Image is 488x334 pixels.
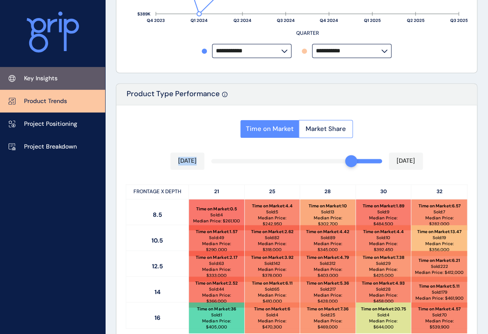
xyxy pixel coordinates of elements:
p: Median Price: $ 333,000 [192,266,241,278]
p: Product Trends [24,97,67,106]
p: Sold: 4 [377,312,389,318]
span: Time on Market [246,124,294,133]
p: 32 [411,185,467,199]
text: Q4 2024 [320,18,338,23]
text: Q1 2024 [191,18,208,23]
p: Sold: 65 [265,286,279,292]
p: Time on Market : 2.17 [196,254,237,260]
p: Sold: 4 [266,312,278,318]
p: Sold: 10 [376,234,390,240]
p: Time on Market : 6.11 [252,280,292,286]
p: Time on Market : 4.4 [363,228,404,234]
p: Time on Market : 6.57 [418,203,460,209]
button: Time on Market [240,120,299,138]
p: 30 [356,185,412,199]
p: Sold: 29 [376,260,391,266]
p: Product Type Performance [127,89,220,105]
text: Q1 2025 [364,18,381,23]
p: Sold: 63 [209,260,224,266]
p: Median Price: $ 469,000 [303,318,352,330]
p: Median Price: $ 282,000 [415,215,464,227]
p: Time on Market : 1.57 [196,228,237,234]
p: Time on Market : 7.36 [307,306,349,312]
p: Median Price: $ 428,000 [303,292,352,304]
p: Time on Market : 4.4 [252,203,292,209]
p: Median Price: $ 484,500 [359,215,408,227]
p: Median Price: $ 405,000 [192,318,241,330]
p: Sold: 7 [433,209,445,215]
p: Sold: 19 [433,234,446,240]
p: Time on Market : 4.93 [362,280,405,286]
span: Market Share [306,124,346,133]
p: [DATE] [178,157,197,165]
p: Time on Market : 5.11 [419,283,460,289]
p: Sold: 49 [209,234,224,240]
p: Median Price: $ 345,000 [303,240,352,252]
p: Sold: 28 [376,286,391,292]
p: Median Price: $ 290,000 [192,240,241,252]
p: Sold: 70 [432,312,446,318]
text: Q3 2024 [276,18,294,23]
p: Time on Market : 10 [309,203,347,209]
p: Sold: 82 [265,234,279,240]
p: Median Price: $ 458,000 [359,292,408,304]
p: 10.5 [126,225,189,256]
p: FRONTAGE X DEPTH [126,185,189,199]
p: Sold: 312 [320,260,336,266]
p: Sold: 5 [266,209,278,215]
p: Time on Market : 4.57 [418,306,461,312]
p: Median Price: $ 378,000 [248,266,297,278]
text: Q2 2025 [406,18,424,23]
p: Key Insights [24,74,58,83]
p: 28 [300,185,356,199]
p: Sold: 44 [209,286,224,292]
p: Median Price: $ 461,900 [415,295,463,301]
p: Sold: 4 [210,212,222,218]
p: Median Price: $ 356,000 [415,240,464,252]
p: 16 [126,302,189,333]
text: Q2 2024 [233,18,252,23]
p: Median Price: $ 403,000 [303,266,352,278]
p: Sold: 89 [320,234,335,240]
p: Project Positioning [24,120,77,128]
p: Median Price: $ 412,000 [415,269,464,275]
p: 25 [245,185,300,199]
p: Time on Market : 5.36 [306,280,349,286]
p: Time on Market : 2.52 [195,280,238,286]
p: Sold: 179 [431,289,447,295]
p: Time on Market : 13.47 [417,228,461,234]
p: Sold: 1 [211,312,222,318]
p: Median Price: $ 410,000 [248,292,297,304]
text: QUARTER [296,30,318,36]
p: Time on Market : 6.21 [418,257,460,263]
text: Q4 2023 [147,18,165,23]
p: Median Price: $ 302,700 [303,215,352,227]
p: Time on Market : 4.79 [306,254,349,260]
p: Sold: 142 [264,260,280,266]
p: Sold: 25 [320,312,335,318]
p: Time on Market : 6 [254,306,290,312]
p: 21 [189,185,245,199]
p: Time on Market : 0.5 [196,206,236,212]
p: Sold: 217 [320,286,335,292]
p: 14 [126,276,189,307]
p: Median Price: $ 366,000 [192,292,241,304]
p: Sold: 222 [430,263,448,269]
p: Median Price: $ 261,100 [193,218,240,224]
text: Q3 2025 [450,18,467,23]
p: Time on Market : 2.62 [251,228,293,234]
p: Time on Market : 1.89 [363,203,404,209]
p: Median Price: $ 539,900 [415,318,464,330]
text: $389K [137,11,151,17]
p: Median Price: $ 392,450 [359,240,408,252]
p: Median Price: $ 242,950 [248,215,297,227]
p: Time on Market : 3.92 [251,254,293,260]
p: Median Price: $ 470,300 [248,318,297,330]
p: 12.5 [126,251,189,282]
button: Market Share [299,120,353,138]
p: Time on Market : 4.42 [306,228,349,234]
p: Median Price: $ 425,000 [359,266,408,278]
p: Median Price: $ 318,000 [248,240,297,252]
p: Median Price: $ 644,000 [359,318,408,330]
p: [DATE] [397,157,415,165]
